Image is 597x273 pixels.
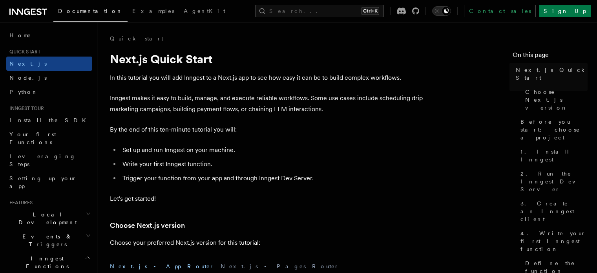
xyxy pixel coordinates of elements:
[516,66,588,82] span: Next.js Quick Start
[432,6,451,16] button: Toggle dark mode
[6,255,85,270] span: Inngest Functions
[517,226,588,256] a: 4. Write your first Inngest function
[110,52,424,66] h1: Next.js Quick Start
[9,31,31,39] span: Home
[9,60,47,67] span: Next.js
[361,7,379,15] kbd: Ctrl+K
[513,50,588,63] h4: On this page
[58,8,123,14] span: Documentation
[517,145,588,167] a: 1. Install Inngest
[520,118,588,141] span: Before you start: choose a project
[6,200,33,206] span: Features
[9,117,91,123] span: Install the SDK
[110,35,163,42] a: Quick start
[255,5,384,17] button: Search...Ctrl+K
[6,127,92,149] a: Your first Functions
[120,145,424,156] li: Set up and run Inngest on your machine.
[179,2,230,21] a: AgentKit
[6,49,40,55] span: Quick start
[9,131,56,145] span: Your first Functions
[110,72,424,83] p: In this tutorial you will add Inngest to a Next.js app to see how easy it can be to build complex...
[6,229,92,251] button: Events & Triggers
[520,148,588,163] span: 1. Install Inngest
[6,211,86,226] span: Local Development
[110,124,424,135] p: By the end of this ten-minute tutorial you will:
[513,63,588,85] a: Next.js Quick Start
[9,89,38,95] span: Python
[110,237,424,248] p: Choose your preferred Next.js version for this tutorial:
[520,200,588,223] span: 3. Create an Inngest client
[6,233,86,248] span: Events & Triggers
[6,28,92,42] a: Home
[517,167,588,196] a: 2. Run the Inngest Dev Server
[517,196,588,226] a: 3. Create an Inngest client
[110,93,424,115] p: Inngest makes it easy to build, manage, and execute reliable workflows. Some use cases include sc...
[53,2,128,22] a: Documentation
[539,5,591,17] a: Sign Up
[6,171,92,193] a: Setting up your app
[120,159,424,170] li: Write your first Inngest function.
[6,85,92,99] a: Python
[110,193,424,204] p: Let's get started!
[6,207,92,229] button: Local Development
[6,113,92,127] a: Install the SDK
[6,57,92,71] a: Next.js
[132,8,174,14] span: Examples
[464,5,536,17] a: Contact sales
[120,173,424,184] li: Trigger your function from your app and through Inngest Dev Server.
[110,220,185,231] a: Choose Next.js version
[184,8,225,14] span: AgentKit
[520,229,588,253] span: 4. Write your first Inngest function
[525,88,588,112] span: Choose Next.js version
[128,2,179,21] a: Examples
[517,115,588,145] a: Before you start: choose a project
[9,75,47,81] span: Node.js
[6,105,44,112] span: Inngest tour
[9,153,76,167] span: Leveraging Steps
[6,149,92,171] a: Leveraging Steps
[6,71,92,85] a: Node.js
[522,85,588,115] a: Choose Next.js version
[520,170,588,193] span: 2. Run the Inngest Dev Server
[9,175,77,189] span: Setting up your app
